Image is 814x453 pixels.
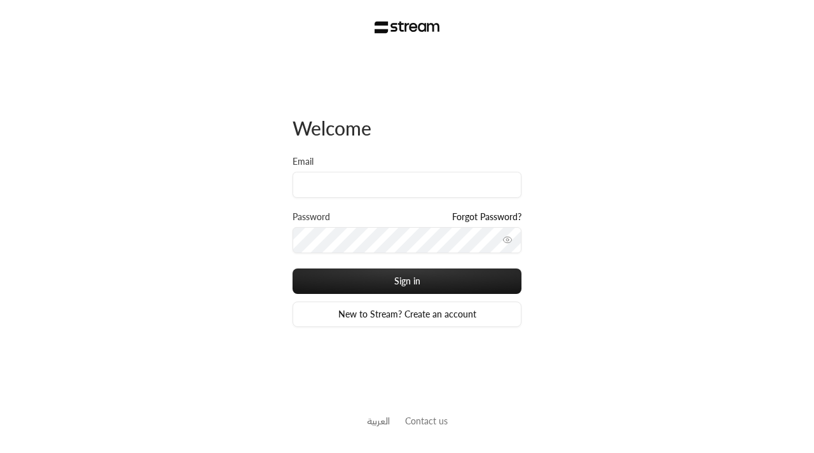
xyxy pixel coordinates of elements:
a: العربية [367,409,390,433]
span: Welcome [293,116,371,139]
a: Forgot Password? [452,211,521,223]
img: Stream Logo [375,21,440,34]
button: Sign in [293,268,521,294]
label: Password [293,211,330,223]
button: Contact us [405,414,448,428]
label: Email [293,155,314,168]
a: New to Stream? Create an account [293,302,521,327]
a: Contact us [405,415,448,426]
button: toggle password visibility [497,230,518,250]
